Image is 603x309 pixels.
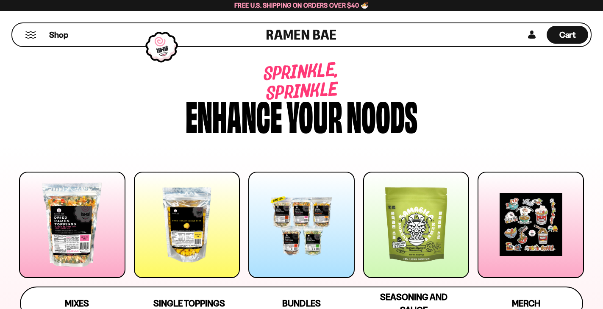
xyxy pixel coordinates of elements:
a: Shop [49,26,68,44]
span: Free U.S. Shipping on Orders over $40 🍜 [234,1,369,9]
span: Mixes [65,298,89,309]
div: Enhance [186,95,282,135]
span: Single Toppings [153,298,225,309]
div: noods [347,95,417,135]
span: Cart [559,30,576,40]
span: Merch [512,298,540,309]
div: your [286,95,342,135]
button: Mobile Menu Trigger [25,31,36,39]
div: Cart [547,23,588,46]
span: Shop [49,29,68,41]
span: Bundles [282,298,320,309]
